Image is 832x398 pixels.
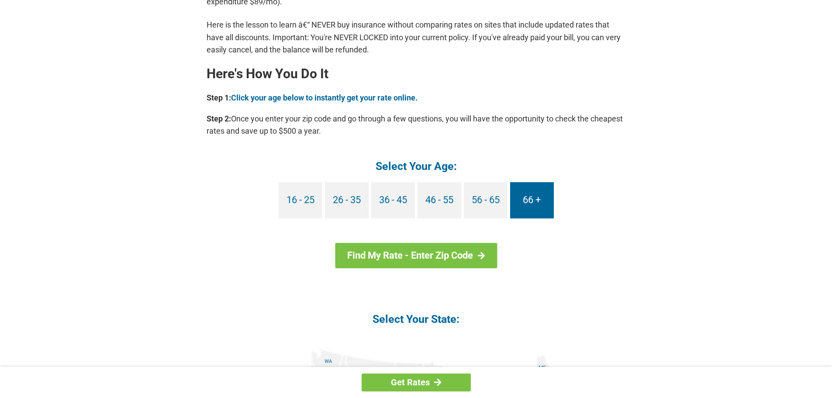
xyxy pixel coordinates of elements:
a: 26 - 35 [325,182,369,218]
b: Step 1: [207,93,231,102]
p: Here is the lesson to learn â€“ NEVER buy insurance without comparing rates on sites that include... [207,19,626,55]
a: 16 - 25 [279,182,322,218]
h4: Select Your Age: [207,159,626,173]
a: 36 - 45 [371,182,415,218]
p: Once you enter your zip code and go through a few questions, you will have the opportunity to che... [207,113,626,137]
a: 46 - 55 [418,182,461,218]
a: 56 - 65 [464,182,507,218]
h2: Here's How You Do It [207,67,626,81]
a: Click your age below to instantly get your rate online. [231,93,418,102]
h4: Select Your State: [207,312,626,326]
b: Step 2: [207,114,231,123]
a: Find My Rate - Enter Zip Code [335,243,497,268]
a: Get Rates [362,374,471,391]
a: 66 + [510,182,554,218]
